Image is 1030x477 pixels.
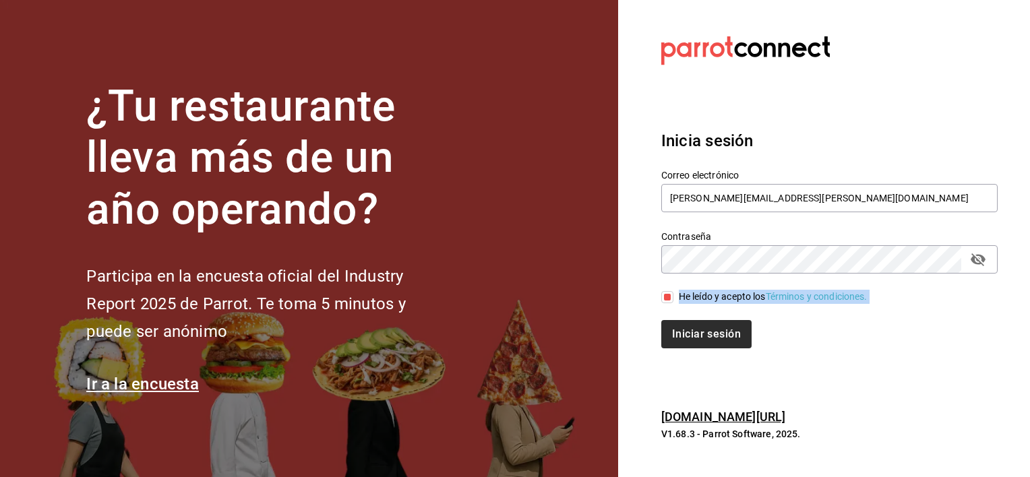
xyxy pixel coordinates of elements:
[967,248,990,271] button: passwordField
[661,129,998,153] h3: Inicia sesión
[86,375,199,393] a: Ir a la encuesta
[661,410,785,424] a: [DOMAIN_NAME][URL]
[661,184,998,212] input: Ingresa tu correo electrónico
[86,81,450,236] h1: ¿Tu restaurante lleva más de un año operando?
[766,291,868,302] a: Términos y condiciones.
[679,290,868,304] div: He leído y acepto los
[661,170,998,179] label: Correo electrónico
[86,263,450,345] h2: Participa en la encuesta oficial del Industry Report 2025 de Parrot. Te toma 5 minutos y puede se...
[661,427,998,441] p: V1.68.3 - Parrot Software, 2025.
[661,320,752,348] button: Iniciar sesión
[661,231,998,241] label: Contraseña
